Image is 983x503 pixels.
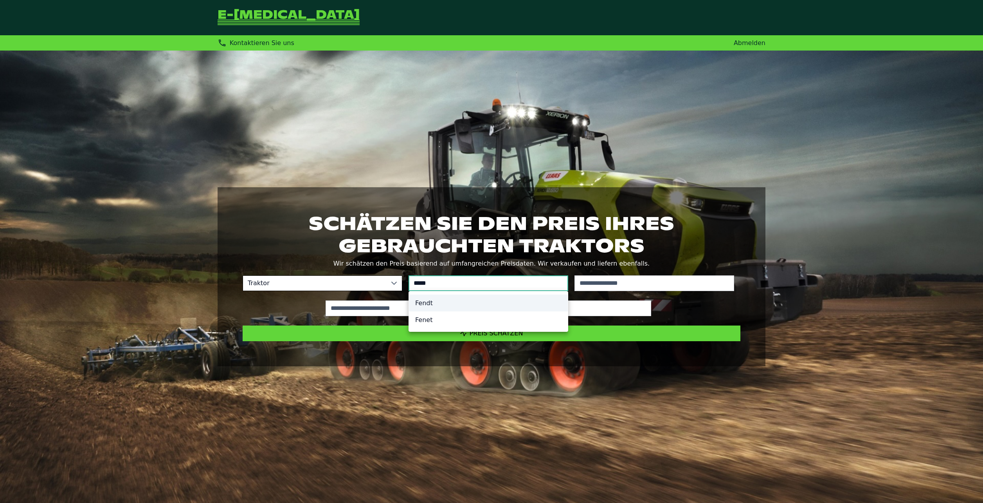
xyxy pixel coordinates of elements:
[409,291,568,331] ul: Option List
[218,9,360,26] a: Zurück zur Startseite
[243,276,386,291] span: Traktor
[470,329,523,337] span: Preis schätzen
[409,311,568,328] li: Fenet
[243,212,740,256] h1: Schätzen Sie den Preis Ihres gebrauchten Traktors
[734,39,765,47] a: Abmelden
[243,326,740,341] button: Preis schätzen
[230,39,294,47] span: Kontaktieren Sie uns
[243,258,740,269] p: Wir schätzen den Preis basierend auf umfangreichen Preisdaten. Wir verkaufen und liefern ebenfalls.
[409,295,568,311] li: Fendt
[218,38,294,47] div: Kontaktieren Sie uns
